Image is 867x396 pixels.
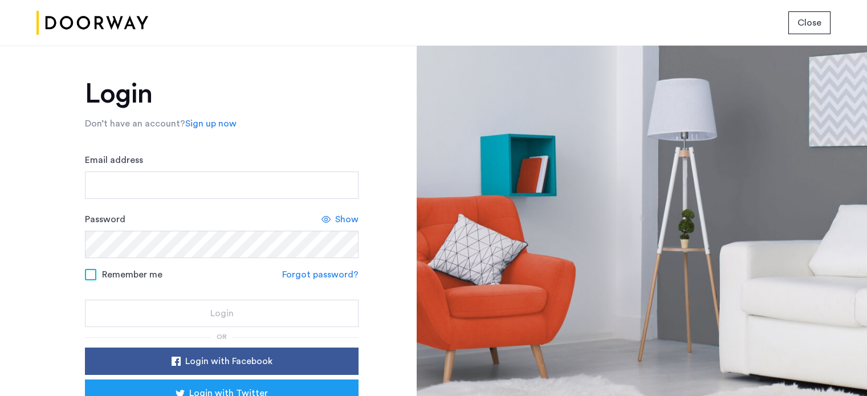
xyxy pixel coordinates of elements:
label: Password [85,213,125,226]
a: Sign up now [185,117,237,130]
button: button [85,300,359,327]
a: Forgot password? [282,268,359,281]
iframe: chat widget [819,350,856,385]
label: Email address [85,153,143,167]
span: Login with Facebook [185,354,272,368]
img: logo [36,2,148,44]
span: Login [210,307,234,320]
button: button [788,11,831,34]
span: Close [797,16,821,30]
button: button [85,348,359,375]
span: Don’t have an account? [85,119,185,128]
span: Remember me [102,268,162,281]
span: Show [335,213,359,226]
h1: Login [85,80,359,108]
span: or [217,333,227,340]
